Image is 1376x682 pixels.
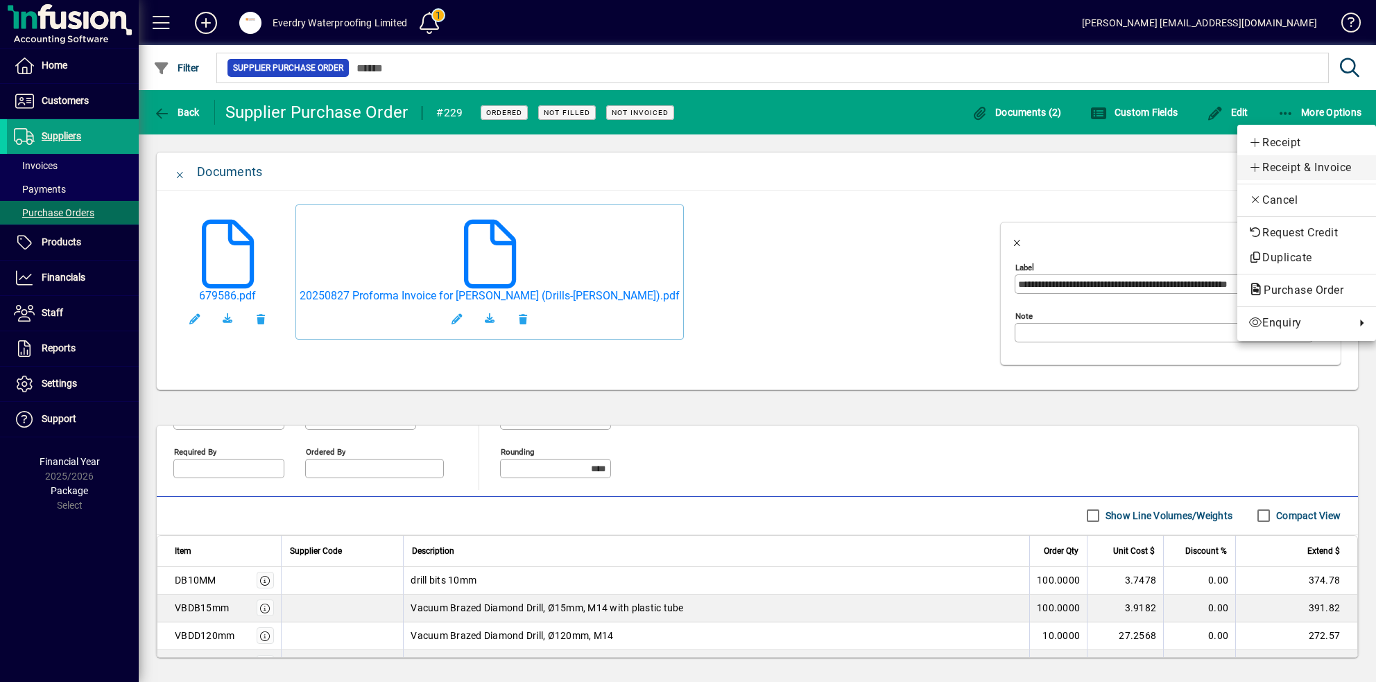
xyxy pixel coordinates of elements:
[1248,159,1365,176] span: Receipt & Invoice
[1248,250,1365,266] span: Duplicate
[1248,134,1365,151] span: Receipt
[1248,192,1365,209] span: Cancel
[1248,283,1350,297] span: Purchase Order
[1248,225,1365,241] span: Request Credit
[1248,315,1348,331] span: Enquiry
